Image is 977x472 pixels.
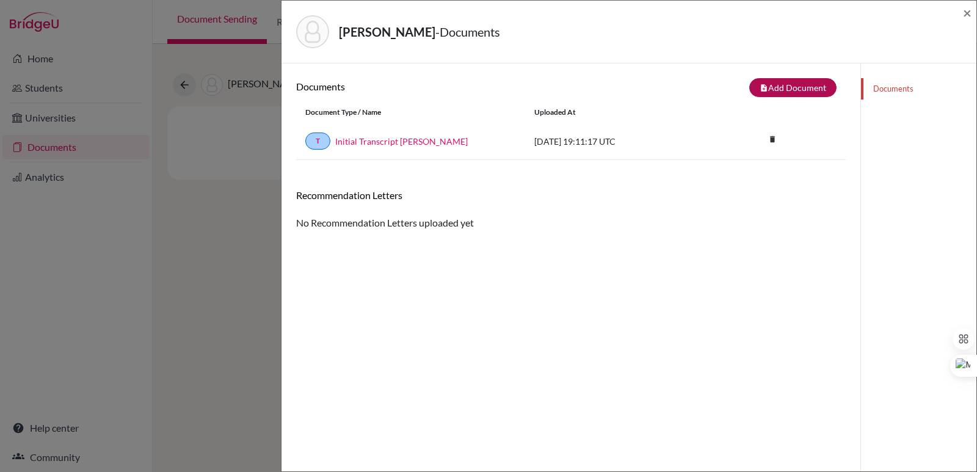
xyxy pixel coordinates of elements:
div: Uploaded at [525,107,708,118]
div: [DATE] 19:11:17 UTC [525,135,708,148]
a: delete [763,132,782,148]
button: note_addAdd Document [749,78,837,97]
i: note_add [760,84,768,92]
a: Documents [861,78,976,100]
button: Close [963,5,972,20]
strong: [PERSON_NAME] [339,24,435,39]
span: × [963,4,972,21]
a: Initial Transcript [PERSON_NAME] [335,135,468,148]
i: delete [763,130,782,148]
h6: Documents [296,81,571,92]
div: No Recommendation Letters uploaded yet [296,189,846,230]
a: T [305,133,330,150]
span: - Documents [435,24,500,39]
div: Document Type / Name [296,107,525,118]
h6: Recommendation Letters [296,189,846,201]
